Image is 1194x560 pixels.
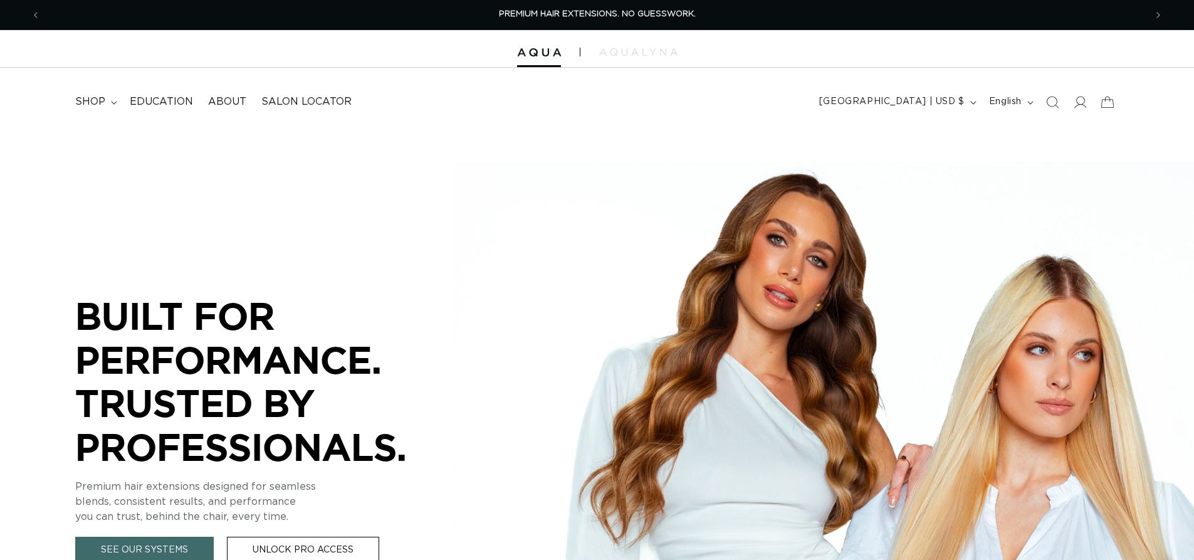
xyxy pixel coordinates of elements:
span: PREMIUM HAIR EXTENSIONS. NO GUESSWORK. [499,10,696,18]
summary: shop [68,88,122,116]
img: Aqua Hair Extensions [517,48,561,57]
img: aqualyna.com [599,48,678,56]
a: About [201,88,254,116]
a: Salon Locator [254,88,359,116]
span: shop [75,95,105,108]
button: [GEOGRAPHIC_DATA] | USD $ [812,90,982,114]
a: Education [122,88,201,116]
button: Previous announcement [22,3,50,27]
span: English [989,95,1022,108]
span: Education [130,95,193,108]
button: Next announcement [1144,3,1172,27]
button: English [982,90,1039,114]
p: BUILT FOR PERFORMANCE. TRUSTED BY PROFESSIONALS. [75,294,451,468]
p: Premium hair extensions designed for seamless blends, consistent results, and performance you can... [75,479,451,524]
span: About [208,95,246,108]
span: Salon Locator [261,95,352,108]
span: [GEOGRAPHIC_DATA] | USD $ [819,95,965,108]
summary: Search [1039,88,1066,116]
